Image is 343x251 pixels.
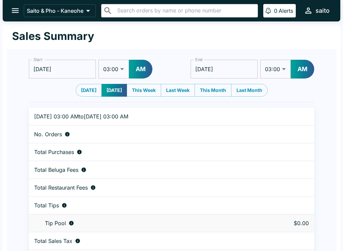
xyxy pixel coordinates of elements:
p: Tip Pool [45,220,66,227]
input: Search orders by name or phone number [115,6,255,15]
p: No. Orders [34,131,62,138]
h1: Sales Summary [12,30,94,43]
p: Total Restaurant Fees [34,184,88,191]
p: [DATE] 03:00 AM to [DATE] 03:00 AM [34,113,253,120]
p: 0 [274,7,277,14]
p: Alerts [279,7,293,14]
p: Total Beluga Fees [34,166,78,173]
button: Last Week [161,84,195,97]
p: Total Purchases [34,149,74,155]
input: Choose date, selected date is Sep 1, 2025 [29,60,96,79]
div: Number of orders placed [34,131,253,138]
div: Aggregate order subtotals [34,149,253,155]
div: Fees paid by diners to restaurant [34,184,253,191]
p: Total Sales Tax [34,238,72,244]
button: AM [291,60,314,79]
p: Total Tips [34,202,59,209]
button: [DATE] [101,84,127,97]
p: Saito & Pho - Kaneohe [27,7,83,14]
button: [DATE] [76,84,102,97]
div: Tips unclaimed by a waiter [34,220,253,227]
button: This Month [195,84,231,97]
p: $0.00 [263,220,309,227]
input: Choose date, selected date is Sep 2, 2025 [191,60,258,79]
button: AM [129,60,152,79]
button: Last Month [231,84,268,97]
button: Saito & Pho - Kaneohe [24,4,96,17]
label: Start [33,57,42,62]
div: Combined individual and pooled tips [34,202,253,209]
div: Sales tax paid by diners [34,238,253,244]
div: Fees paid by diners to Beluga [34,166,253,173]
button: open drawer [7,2,24,19]
div: saito [316,7,330,15]
button: saito [301,3,332,18]
label: End [195,57,203,62]
button: This Week [127,84,161,97]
